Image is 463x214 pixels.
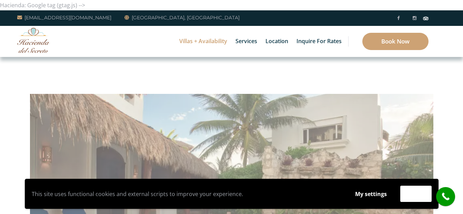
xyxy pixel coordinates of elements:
[349,186,393,202] button: My settings
[438,189,453,204] i: call
[423,17,429,20] img: Tripadvisor_logomark.svg
[32,189,342,199] p: This site uses functional cookies and external scripts to improve your experience.
[436,187,455,206] a: call
[262,26,292,57] a: Location
[293,26,345,57] a: Inquire for Rates
[17,28,50,53] img: Awesome Logo
[232,26,261,57] a: Services
[362,33,429,50] a: Book Now
[124,13,240,22] a: [GEOGRAPHIC_DATA], [GEOGRAPHIC_DATA]
[176,26,231,57] a: Villas + Availability
[17,13,111,22] a: [EMAIL_ADDRESS][DOMAIN_NAME]
[400,186,432,202] button: Accept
